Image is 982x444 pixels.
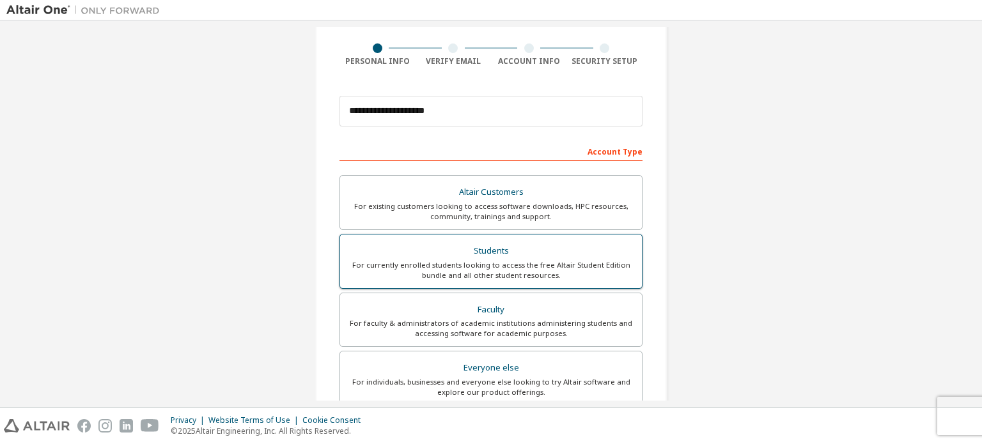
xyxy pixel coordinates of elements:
[491,56,567,66] div: Account Info
[4,419,70,433] img: altair_logo.svg
[348,201,634,222] div: For existing customers looking to access software downloads, HPC resources, community, trainings ...
[348,301,634,319] div: Faculty
[77,419,91,433] img: facebook.svg
[171,425,368,436] p: © 2025 Altair Engineering, Inc. All Rights Reserved.
[339,56,416,66] div: Personal Info
[348,318,634,339] div: For faculty & administrators of academic institutions administering students and accessing softwa...
[416,56,492,66] div: Verify Email
[339,141,643,161] div: Account Type
[348,183,634,201] div: Altair Customers
[6,4,166,17] img: Altair One
[141,419,159,433] img: youtube.svg
[171,415,208,425] div: Privacy
[208,415,302,425] div: Website Terms of Use
[348,377,634,397] div: For individuals, businesses and everyone else looking to try Altair software and explore our prod...
[120,419,133,433] img: linkedin.svg
[567,56,643,66] div: Security Setup
[348,242,634,260] div: Students
[348,260,634,280] div: For currently enrolled students looking to access the free Altair Student Edition bundle and all ...
[348,359,634,377] div: Everyone else
[98,419,112,433] img: instagram.svg
[302,415,368,425] div: Cookie Consent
